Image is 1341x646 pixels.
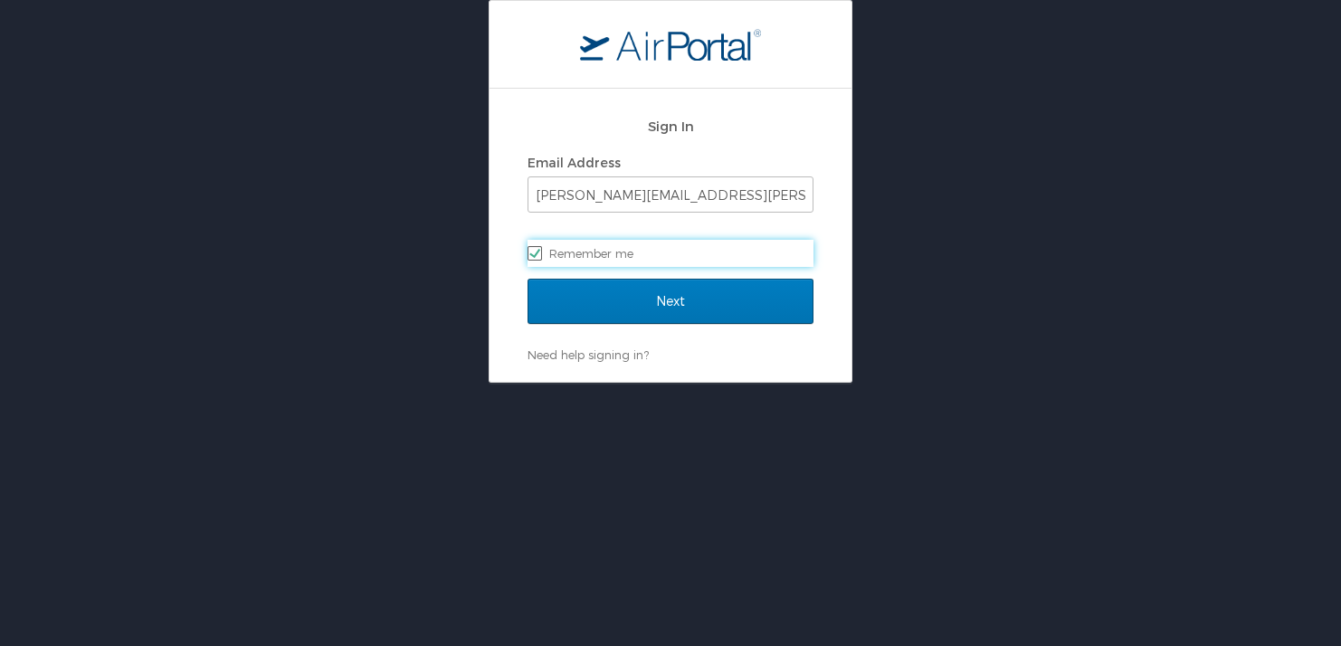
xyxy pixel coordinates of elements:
[528,116,813,137] h2: Sign In
[580,28,761,61] img: logo
[528,240,813,267] label: Remember me
[528,155,621,170] label: Email Address
[528,279,813,324] input: Next
[528,347,649,362] a: Need help signing in?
